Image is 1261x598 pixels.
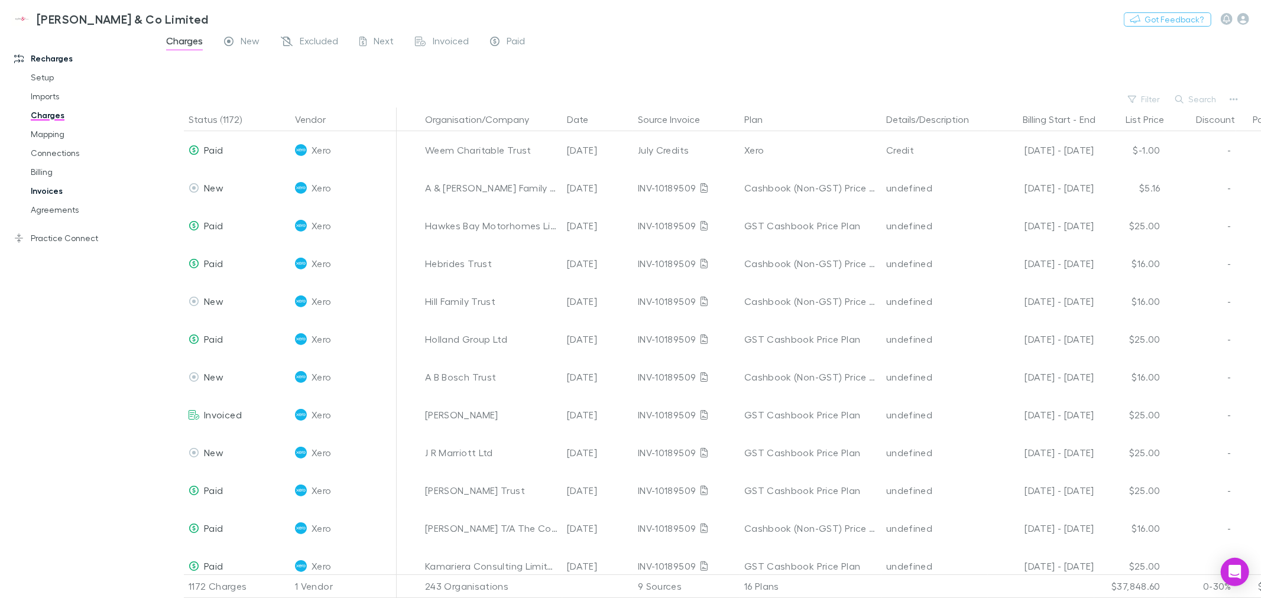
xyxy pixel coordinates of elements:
div: [DATE] [562,207,633,245]
span: Paid [507,35,525,50]
button: Date [567,108,602,131]
div: $16.00 [1094,358,1165,396]
div: July Credits [638,131,735,169]
div: [DATE] - [DATE] [993,207,1094,245]
div: GST Cashbook Price Plan [744,434,877,472]
span: Xero [312,358,331,396]
div: GST Cashbook Price Plan [744,320,877,358]
div: INV-10189509 [638,320,735,358]
a: Agreements [19,200,163,219]
div: INV-10189509 [638,396,735,434]
button: Vendor [295,108,340,131]
span: Xero [312,320,331,358]
div: A & [PERSON_NAME] Family Trust [425,169,557,207]
img: Epplett & Co Limited's Logo [12,12,32,26]
a: Charges [19,106,163,125]
div: Kamariera Consulting Limited [425,547,557,585]
button: Billing Start [1023,108,1071,131]
div: [DATE] [562,169,633,207]
div: - [1165,472,1236,509]
div: INV-10189509 [638,434,735,472]
div: INV-10189509 [638,509,735,547]
div: [DATE] - [DATE] [993,434,1094,472]
button: List Price [1126,108,1178,131]
span: Xero [312,434,331,472]
a: [PERSON_NAME] & Co Limited [5,5,216,33]
img: Xero's Logo [295,182,307,194]
div: 1172 Charges [184,574,290,598]
div: undefined [886,509,983,547]
img: Xero's Logo [295,333,307,345]
span: Paid [204,522,223,534]
div: - [1165,320,1236,358]
div: undefined [886,282,983,320]
button: Discount [1196,108,1249,131]
a: Imports [19,87,163,106]
span: Paid [204,485,223,496]
div: [DATE] - [DATE] [993,131,1094,169]
div: $16.00 [1094,282,1165,320]
div: [DATE] - [DATE] [993,169,1094,207]
button: Status (1172) [189,108,256,131]
div: Hill Family Trust [425,282,557,320]
a: Recharges [2,49,163,68]
span: Xero [312,509,331,547]
span: Invoiced [204,409,242,420]
div: 1 Vendor [290,574,397,598]
span: New [241,35,260,50]
span: Charges [166,35,203,50]
div: [DATE] - [DATE] [993,245,1094,282]
div: [DATE] - [DATE] [993,396,1094,434]
span: Paid [204,560,223,571]
div: Holland Group Ltd [425,320,557,358]
span: Xero [312,131,331,169]
a: Connections [19,144,163,162]
span: New [204,182,223,193]
img: Xero's Logo [295,409,307,421]
span: Invoiced [433,35,469,50]
div: $25.00 [1094,320,1165,358]
div: Open Intercom Messenger [1221,558,1249,586]
span: New [204,447,223,458]
a: Practice Connect [2,229,163,248]
div: $5.16 [1094,169,1165,207]
div: INV-10189509 [638,207,735,245]
img: Xero's Logo [295,485,307,496]
div: 16 Plans [740,574,881,598]
div: INV-10189509 [638,472,735,509]
span: Paid [204,333,223,344]
img: Xero's Logo [295,258,307,269]
img: Xero's Logo [295,295,307,307]
div: - [993,108,1107,131]
span: Xero [312,245,331,282]
div: Cashbook (Non-GST) Price Plan [744,282,877,320]
h3: [PERSON_NAME] & Co Limited [37,12,209,26]
div: [DATE] [562,282,633,320]
div: - [1165,245,1236,282]
div: - [1165,396,1236,434]
button: Organisation/Company [425,108,543,131]
a: Setup [19,68,163,87]
div: - [1165,434,1236,472]
div: [DATE] - [DATE] [993,472,1094,509]
span: Xero [312,396,331,434]
div: undefined [886,396,983,434]
div: [DATE] [562,131,633,169]
div: Hebrides Trust [425,245,557,282]
div: Weem Charitable Trust [425,131,557,169]
div: [DATE] [562,320,633,358]
a: Billing [19,162,163,181]
img: Xero's Logo [295,220,307,232]
div: [PERSON_NAME] [425,396,557,434]
span: Xero [312,282,331,320]
div: 9 Sources [633,574,740,598]
div: - [1165,547,1236,585]
div: INV-10189509 [638,358,735,396]
div: INV-10189509 [638,282,735,320]
button: Plan [744,108,777,131]
div: [PERSON_NAME] Trust [425,472,557,509]
span: Xero [312,547,331,585]
div: [DATE] [562,472,633,509]
div: GST Cashbook Price Plan [744,207,877,245]
div: undefined [886,320,983,358]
